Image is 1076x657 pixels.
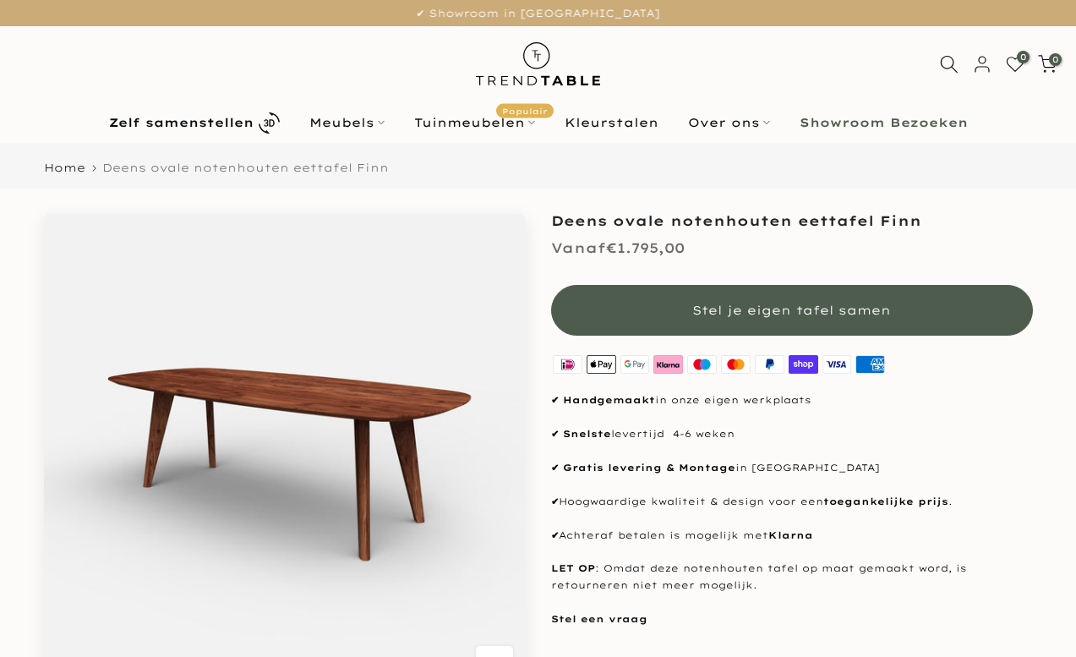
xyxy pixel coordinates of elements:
[551,394,559,406] strong: ✔
[719,353,753,375] img: master
[768,529,813,541] strong: Klarna
[786,353,820,375] img: shopify pay
[496,104,554,118] span: Populair
[618,353,652,375] img: google pay
[752,353,786,375] img: paypal
[563,394,655,406] strong: Handgemaakt
[551,613,647,625] a: Stel een vraag
[823,495,948,507] strong: toegankelijke prijs
[563,462,735,474] strong: Gratis levering & Montage
[685,353,719,375] img: maestro
[551,239,606,256] span: Vanaf
[692,303,891,318] span: Stel je eigen tafel samen
[1017,51,1030,63] span: 0
[102,161,389,174] span: Deens ovale notenhouten eettafel Finn
[551,353,585,375] img: ideal
[94,108,294,138] a: Zelf samenstellen
[551,495,559,507] strong: ✔
[820,353,854,375] img: visa
[551,528,1033,545] p: Achteraf betalen is mogelijk met
[549,112,673,133] a: Kleurstalen
[294,112,399,133] a: Meubels
[784,112,982,133] a: Showroom Bezoeken
[551,460,1033,477] p: in [GEOGRAPHIC_DATA]
[551,214,1033,227] h1: Deens ovale notenhouten eettafel Finn
[1006,55,1024,74] a: 0
[673,112,784,133] a: Over ons
[1049,53,1062,66] span: 0
[399,112,549,133] a: TuinmeubelenPopulair
[551,462,559,474] strong: ✔
[551,285,1033,336] button: Stel je eigen tafel samen
[551,392,1033,409] p: in onze eigen werkplaats
[551,426,1033,443] p: levertijd 4-6 weken
[44,162,85,173] a: Home
[584,353,618,375] img: apple pay
[652,353,685,375] img: klarna
[551,494,1033,511] p: Hoogwaardige kwaliteit & design voor een .
[1038,55,1057,74] a: 0
[800,117,968,129] b: Showroom Bezoeken
[854,353,888,375] img: american express
[551,428,559,440] strong: ✔
[2,571,86,655] iframe: toggle-frame
[563,428,611,440] strong: Snelste
[551,562,595,574] strong: LET OP
[464,26,612,101] img: trend-table
[551,529,559,541] strong: ✔
[109,117,254,129] b: Zelf samenstellen
[551,561,1033,594] p: : Omdat deze notenhouten tafel op maat gemaakt word, is retourneren niet meer mogelijk.
[551,236,685,260] div: €1.795,00
[21,4,1055,23] p: ✔ Showroom in [GEOGRAPHIC_DATA]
